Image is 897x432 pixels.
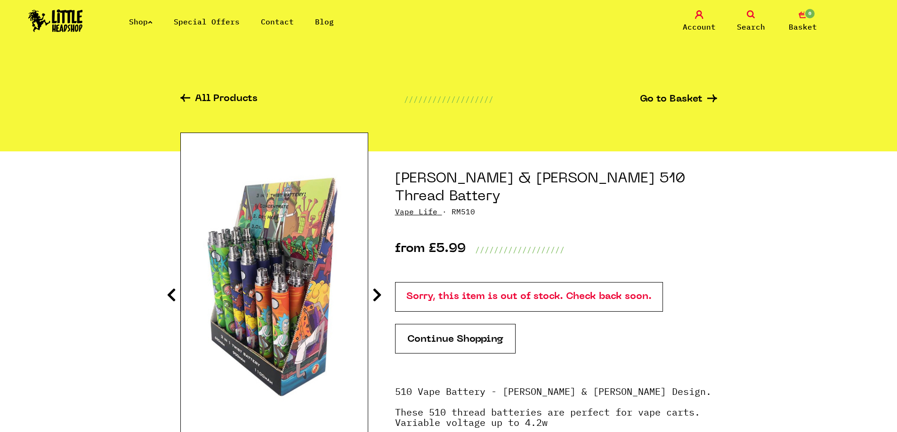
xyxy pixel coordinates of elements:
[395,244,466,255] p: from £5.99
[261,17,294,26] a: Contact
[181,171,368,404] img: Rick & Morty 510 Thread Battery image 2
[315,17,334,26] a: Blog
[640,94,717,104] a: Go to Basket
[28,9,83,32] img: Little Head Shop Logo
[804,8,816,19] span: 0
[180,94,258,105] a: All Products
[683,21,716,32] span: Account
[404,94,493,105] p: ///////////////////
[737,21,765,32] span: Search
[789,21,817,32] span: Basket
[779,10,826,32] a: 0 Basket
[395,282,663,312] p: Sorry, this item is out of stock. Check back soon.
[174,17,240,26] a: Special Offers
[727,10,775,32] a: Search
[395,170,717,206] h1: [PERSON_NAME] & [PERSON_NAME] 510 Thread Battery
[475,244,565,255] p: ///////////////////
[395,207,437,216] a: Vape Life
[395,324,516,353] a: Continue Shopping
[129,17,153,26] a: Shop
[395,206,717,217] p: · RM510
